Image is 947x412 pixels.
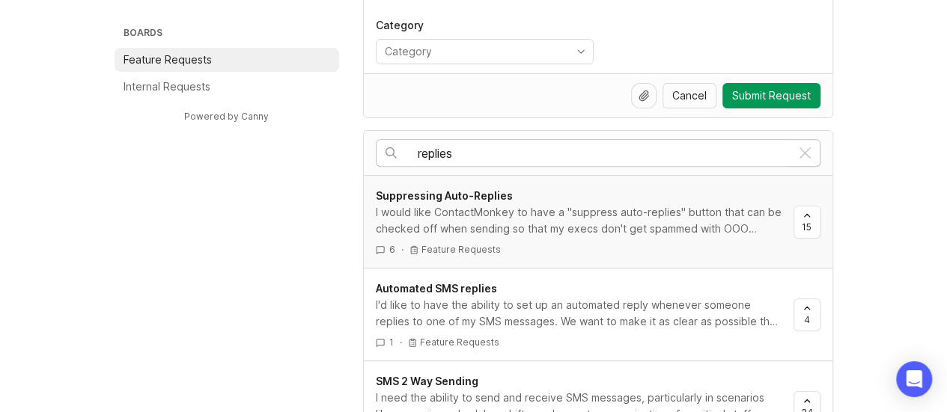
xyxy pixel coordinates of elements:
[376,39,594,64] div: toggle menu
[732,88,811,103] span: Submit Request
[121,24,339,45] h3: Boards
[385,43,567,60] input: Category
[376,189,513,202] span: Suppressing Auto-Replies
[896,361,932,397] div: Open Intercom Messenger
[124,79,210,94] p: Internal Requests
[389,243,395,256] span: 6
[794,206,820,239] button: 15
[722,83,820,108] button: Submit Request
[376,375,478,387] span: SMS 2 Way Sending
[376,280,794,348] a: Automated SMS repliesI'd like to have the ability to set up an automated reply whenever someone r...
[376,188,794,256] a: Suppressing Auto-RepliesI would like ContactMonkey to have a "suppress auto-replies" button that ...
[663,83,716,108] button: Cancel
[182,108,271,125] a: Powered by Canny
[421,244,501,256] p: Feature Requests
[400,336,402,348] div: ·
[802,221,812,233] span: 15
[418,145,791,162] input: Search…
[376,204,782,237] div: I would like ContactMonkey to have a "suppress auto-replies" button that can be checked off when ...
[376,18,594,33] p: Category
[124,52,212,67] p: Feature Requests
[420,336,499,348] p: Feature Requests
[401,243,404,256] div: ·
[376,297,782,330] div: I'd like to have the ability to set up an automated reply whenever someone replies to one of my S...
[115,75,339,99] a: Internal Requests
[115,48,339,72] a: Feature Requests
[794,298,820,331] button: 4
[569,46,593,58] svg: toggle icon
[389,336,394,348] span: 1
[804,313,810,326] span: 4
[376,282,497,295] span: Automated SMS replies
[672,88,707,103] span: Cancel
